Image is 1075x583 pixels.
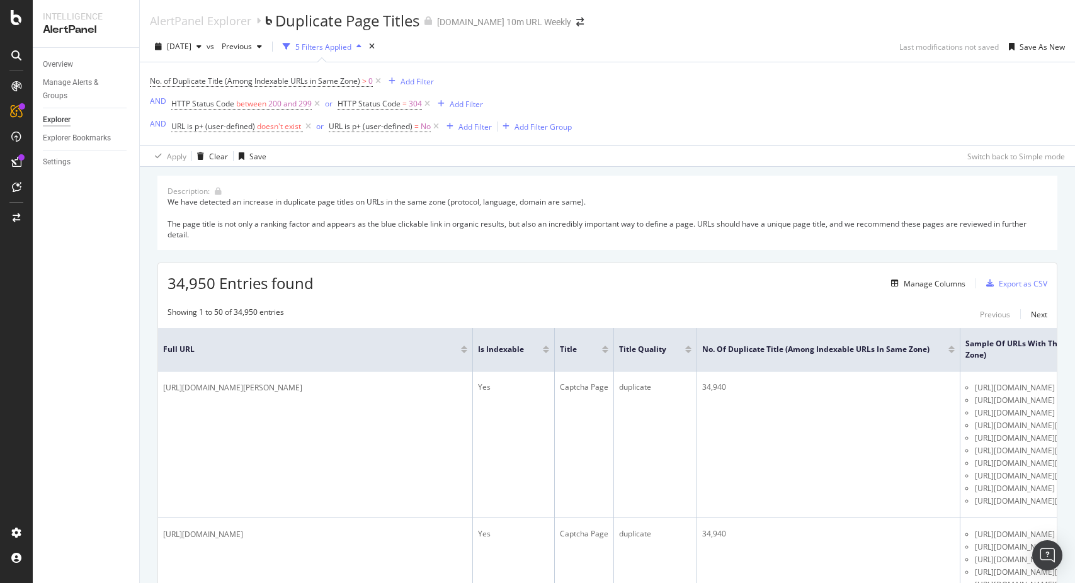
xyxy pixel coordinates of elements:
[975,382,1055,394] span: [URL][DOMAIN_NAME]
[560,528,608,540] div: Captcha Page
[43,156,71,169] div: Settings
[150,76,360,86] span: No. of Duplicate Title (Among Indexable URLs in Same Zone)
[975,553,1055,566] span: [URL][DOMAIN_NAME]
[43,58,73,71] div: Overview
[278,37,367,57] button: 5 Filters Applied
[150,96,166,106] div: AND
[560,382,608,393] div: Captcha Page
[975,528,1055,541] span: [URL][DOMAIN_NAME]
[967,151,1065,162] div: Switch back to Simple mode
[268,95,312,113] span: 200 and 299
[1031,309,1047,320] div: Next
[515,122,572,132] div: Add Filter Group
[458,122,492,132] div: Add Filter
[478,344,524,355] span: Is Indexable
[421,118,431,135] span: No
[980,307,1010,322] button: Previous
[150,14,251,28] a: AlertPanel Explorer
[401,76,434,87] div: Add Filter
[1031,307,1047,322] button: Next
[414,121,419,132] span: =
[43,76,130,103] a: Manage Alerts & Groups
[163,382,302,394] span: [URL][DOMAIN_NAME][PERSON_NAME]
[329,121,412,132] span: URL is p+ (user-defined)
[249,151,266,162] div: Save
[498,119,572,134] button: Add Filter Group
[236,98,266,109] span: between
[43,132,130,145] a: Explorer Bookmarks
[338,98,401,109] span: HTTP Status Code
[171,121,255,132] span: URL is p+ (user-defined)
[257,121,301,132] span: doesn't exist
[217,37,267,57] button: Previous
[168,307,284,322] div: Showing 1 to 50 of 34,950 entries
[619,382,691,393] div: duplicate
[171,98,234,109] span: HTTP Status Code
[275,10,419,31] div: Duplicate Page Titles
[325,98,333,110] button: or
[1020,42,1065,52] div: Save As New
[295,42,351,52] div: 5 Filters Applied
[167,151,186,162] div: Apply
[150,37,207,57] button: [DATE]
[43,156,130,169] a: Settings
[478,382,549,393] div: Yes
[167,41,191,52] span: 2025 Aug. 15th
[980,309,1010,320] div: Previous
[316,120,324,132] button: or
[402,98,407,109] span: =
[702,382,955,393] div: 34,940
[209,151,228,162] div: Clear
[368,72,373,90] span: 0
[163,344,442,355] span: Full URL
[43,10,129,23] div: Intelligence
[619,344,666,355] span: Title Quality
[367,40,377,53] div: times
[576,18,584,26] div: arrow-right-arrow-left
[234,146,266,166] button: Save
[975,407,1055,419] span: [URL][DOMAIN_NAME]
[43,113,130,127] a: Explorer
[1004,37,1065,57] button: Save As New
[150,146,186,166] button: Apply
[217,41,252,52] span: Previous
[384,74,434,89] button: Add Filter
[975,394,1055,407] span: [URL][DOMAIN_NAME]
[619,528,691,540] div: duplicate
[999,278,1047,289] div: Export as CSV
[150,118,166,130] button: AND
[962,146,1065,166] button: Switch back to Simple mode
[43,76,118,103] div: Manage Alerts & Groups
[150,118,166,129] div: AND
[975,541,1055,553] span: [URL][DOMAIN_NAME]
[450,99,483,110] div: Add Filter
[1032,540,1062,570] div: Open Intercom Messenger
[43,132,111,145] div: Explorer Bookmarks
[975,482,1055,495] span: [URL][DOMAIN_NAME]
[43,58,130,71] a: Overview
[316,121,324,132] div: or
[43,113,71,127] div: Explorer
[168,196,1047,240] div: We have detected an increase in duplicate page titles on URLs in the same zone (protocol, languag...
[437,16,571,28] div: [DOMAIN_NAME] 10m URL Weekly
[207,41,217,52] span: vs
[433,96,483,111] button: Add Filter
[441,119,492,134] button: Add Filter
[899,42,999,52] div: Last modifications not saved
[702,344,930,355] span: No. of Duplicate Title (Among Indexable URLs in Same Zone)
[150,95,166,107] button: AND
[168,186,210,196] div: Description:
[981,273,1047,293] button: Export as CSV
[192,146,228,166] button: Clear
[325,98,333,109] div: or
[886,276,965,291] button: Manage Columns
[168,273,314,293] span: 34,950 Entries found
[163,528,243,541] span: [URL][DOMAIN_NAME]
[560,344,583,355] span: Title
[904,278,965,289] div: Manage Columns
[702,528,955,540] div: 34,940
[409,95,422,113] span: 304
[43,23,129,37] div: AlertPanel
[362,76,367,86] span: >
